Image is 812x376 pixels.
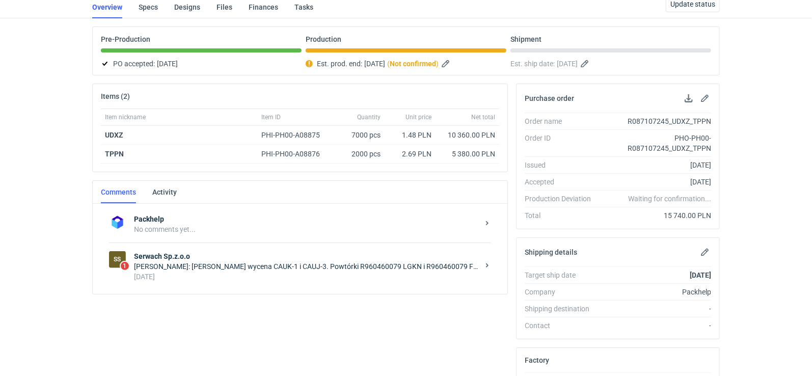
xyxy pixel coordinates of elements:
h2: Purchase order [525,94,574,102]
a: Comments [101,181,136,203]
div: [DATE] [599,177,711,187]
div: Serwach Sp.z.o.o [109,251,126,268]
div: Total [525,210,599,221]
div: [DATE] [134,272,479,282]
div: 1.48 PLN [389,130,431,140]
div: Production Deviation [525,194,599,204]
div: 2000 pcs [334,145,385,164]
div: 2.69 PLN [389,149,431,159]
h2: Shipping details [525,248,577,256]
h2: Items (2) [101,92,130,100]
strong: Packhelp [134,214,479,224]
div: PHO-PH00-R087107245_UDXZ_TPPN [599,133,711,153]
p: Pre-Production [101,35,150,43]
div: Order name [525,116,599,126]
div: R087107245_UDXZ_TPPN [599,116,711,126]
button: Edit shipping details [699,246,711,258]
div: 5 380.00 PLN [440,149,495,159]
button: Edit estimated shipping date [580,58,592,70]
strong: Serwach Sp.z.o.o [134,251,479,261]
div: Issued [525,160,599,170]
span: [DATE] [557,58,578,70]
div: No comments yet... [134,224,479,234]
span: Net total [471,113,495,121]
div: PO accepted: [101,58,302,70]
strong: Not confirmed [390,60,436,68]
div: - [599,304,711,314]
a: TPPN [105,150,124,158]
div: Company [525,287,599,297]
div: [PERSON_NAME]: [PERSON_NAME] wycena CAUK-1 i CAUJ-3. Powtórki R960460079 LGKN i R960460079 FLUX [134,261,479,272]
div: Order ID [525,133,599,153]
div: PHI-PH00-A08876 [261,149,330,159]
div: Est. ship date: [510,58,711,70]
div: Est. prod. end: [306,58,506,70]
span: Unit price [405,113,431,121]
div: 15 740.00 PLN [599,210,711,221]
figcaption: SS [109,251,126,268]
em: Waiting for confirmation... [628,194,711,204]
span: Item ID [261,113,281,121]
div: 10 360.00 PLN [440,130,495,140]
span: Item nickname [105,113,146,121]
div: Contact [525,320,599,331]
div: 7000 pcs [334,126,385,145]
button: Download PO [683,92,695,104]
span: [DATE] [157,58,178,70]
em: ( [387,60,390,68]
div: [DATE] [599,160,711,170]
a: Activity [152,181,177,203]
div: - [599,320,711,331]
button: Edit purchase order [699,92,711,104]
span: Quantity [357,113,381,121]
div: Packhelp [599,287,711,297]
a: UDXZ [105,131,123,139]
h2: Factory [525,356,549,364]
span: [DATE] [364,58,385,70]
strong: [DATE] [690,271,711,279]
span: Update status [670,1,715,8]
div: Target ship date [525,270,599,280]
div: PHI-PH00-A08875 [261,130,330,140]
div: Shipping destination [525,304,599,314]
span: 1 [121,262,129,270]
img: Packhelp [109,214,126,231]
div: Accepted [525,177,599,187]
p: Production [306,35,341,43]
button: Edit estimated production end date [441,58,453,70]
em: ) [436,60,439,68]
p: Shipment [510,35,542,43]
